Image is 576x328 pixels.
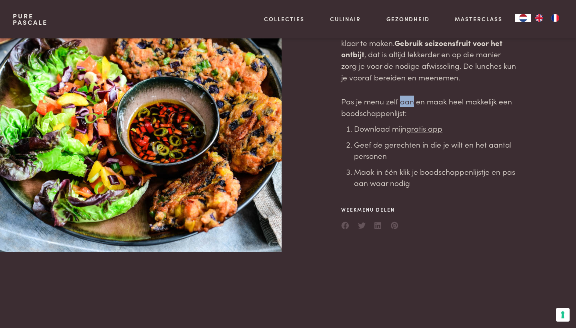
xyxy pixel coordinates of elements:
a: FR [547,14,563,22]
li: Maak in één klik je boodschappenlijstje en pas aan waar nodig [354,166,516,189]
span: Weekmenu delen [341,206,399,213]
a: gratis app [406,123,442,134]
p: Pas je menu zelf aan en maak heel makkelijk een boodschappenlijst: [341,96,516,118]
ul: Language list [531,14,563,22]
a: EN [531,14,547,22]
a: PurePascale [13,13,48,26]
strong: Gebruik seizoensfruit voor het ontbijt [341,37,502,60]
button: Uw voorkeuren voor toestemming voor trackingtechnologieën [556,308,570,322]
a: NL [515,14,531,22]
li: Download mijn [354,123,516,134]
p: Dit herfstmenu is een gevarieerd menu met vegetarische, vis- en vleesgerechten en makkelijk klaar... [341,14,516,83]
aside: Language selected: Nederlands [515,14,563,22]
li: Geef de gerechten in die je wilt en het aantal personen [354,139,516,162]
a: Gezondheid [386,15,430,23]
a: Culinair [330,15,361,23]
a: Collecties [264,15,304,23]
a: Masterclass [455,15,502,23]
div: Language [515,14,531,22]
